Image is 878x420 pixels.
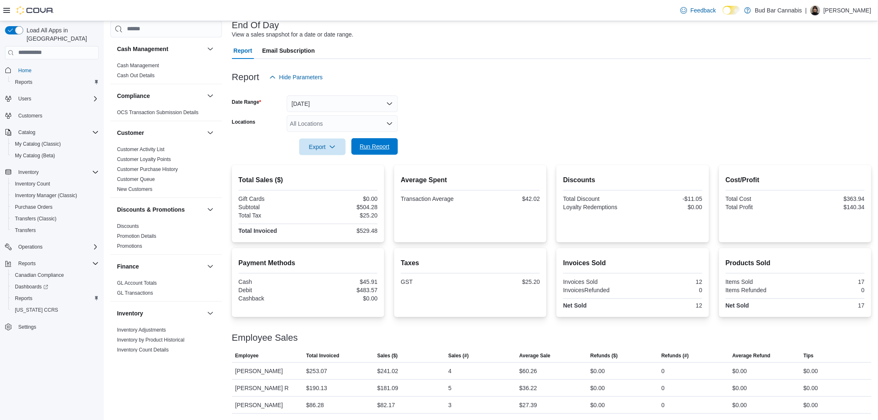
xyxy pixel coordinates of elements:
a: Canadian Compliance [12,270,67,280]
div: 4 [448,366,451,376]
span: Sales (#) [448,352,468,359]
a: Promotions [117,243,142,249]
span: Sales ($) [377,352,398,359]
span: Inventory [18,169,39,176]
button: My Catalog (Classic) [8,138,102,150]
button: Run Report [351,138,398,155]
button: Purchase Orders [8,201,102,213]
button: Users [2,93,102,105]
div: 0 [661,400,665,410]
div: Subtotal [239,204,307,210]
button: Discounts & Promotions [205,205,215,215]
span: Inventory [15,167,99,177]
button: Home [2,64,102,76]
button: Inventory Count [8,178,102,190]
div: Gift Cards [239,195,307,202]
span: Average Sale [519,352,551,359]
span: Operations [18,244,43,250]
a: Settings [15,322,39,332]
div: Total Tax [239,212,307,219]
div: $0.00 [590,366,605,376]
button: Catalog [15,127,39,137]
p: Bud Bar Cannabis [755,5,802,15]
button: Inventory [117,309,204,317]
span: Catalog [18,129,35,136]
label: Locations [232,119,256,125]
div: $86.28 [306,400,324,410]
span: Inventory Count [12,179,99,189]
h3: Cash Management [117,45,168,53]
span: Transfers [15,227,36,234]
a: Dashboards [8,281,102,293]
span: Load All Apps in [GEOGRAPHIC_DATA] [23,26,99,43]
span: Inventory by Product Historical [117,337,185,343]
h2: Cost/Profit [726,175,865,185]
span: Export [304,139,341,155]
a: Feedback [677,2,719,19]
button: Compliance [117,92,204,100]
div: Transaction Average [401,195,469,202]
a: Transfers [12,225,39,235]
a: OCS Transaction Submission Details [117,110,199,115]
span: GL Account Totals [117,280,157,286]
a: Customer Purchase History [117,166,178,172]
button: Inventory [15,167,42,177]
h3: Finance [117,262,139,271]
span: Report [234,42,252,59]
button: Hide Parameters [266,69,326,85]
a: Discounts [117,223,139,229]
span: Inventory Manager (Classic) [12,190,99,200]
span: Run Report [360,142,390,151]
a: Home [15,66,35,76]
div: Total Discount [563,195,631,202]
span: Total Invoiced [306,352,339,359]
span: Refunds ($) [590,352,618,359]
span: Cash Management [117,62,159,69]
div: $190.13 [306,383,327,393]
div: GST [401,278,469,285]
span: Users [15,94,99,104]
span: Dashboards [12,282,99,292]
button: Export [299,139,346,155]
div: $0.00 [732,400,747,410]
button: Transfers (Classic) [8,213,102,225]
div: Debit [239,287,307,293]
span: Reports [12,293,99,303]
div: 0 [661,366,665,376]
span: Reports [15,259,99,269]
a: Reports [12,77,36,87]
div: $36.22 [519,383,537,393]
div: 0 [661,383,665,393]
div: Total Cost [726,195,794,202]
span: Employee [235,352,259,359]
span: Reports [15,295,32,302]
button: Canadian Compliance [8,269,102,281]
strong: Total Invoiced [239,227,277,234]
div: $253.07 [306,366,327,376]
h3: Inventory [117,309,143,317]
div: View a sales snapshot for a date or date range. [232,30,354,39]
div: 0 [634,287,702,293]
a: Promotion Details [117,233,156,239]
div: $0.00 [590,383,605,393]
span: Washington CCRS [12,305,99,315]
span: My Catalog (Classic) [12,139,99,149]
button: Transfers [8,225,102,236]
button: Reports [15,259,39,269]
a: Inventory Adjustments [117,327,166,333]
span: Home [18,67,32,74]
div: $0.00 [590,400,605,410]
div: Loyalty Redemptions [563,204,631,210]
a: Dashboards [12,282,51,292]
a: Customer Loyalty Points [117,156,171,162]
div: $0.00 [732,383,747,393]
a: Inventory Manager (Classic) [12,190,80,200]
a: Cash Out Details [117,73,155,78]
a: Inventory Count [12,179,54,189]
a: Reports [12,293,36,303]
span: OCS Transaction Submission Details [117,109,199,116]
a: Purchase Orders [12,202,56,212]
